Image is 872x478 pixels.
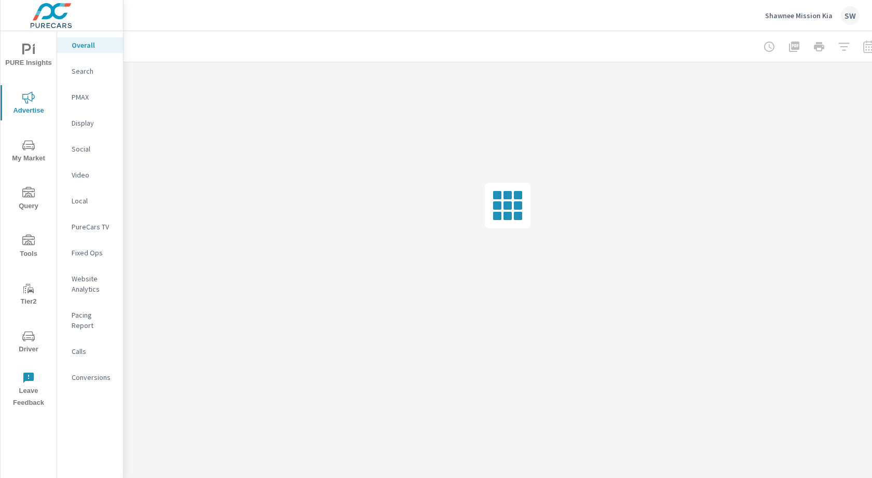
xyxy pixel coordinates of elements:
[4,139,53,165] span: My Market
[72,196,115,206] p: Local
[57,271,123,297] div: Website Analytics
[72,274,115,294] p: Website Analytics
[72,144,115,154] p: Social
[4,330,53,356] span: Driver
[57,219,123,235] div: PureCars TV
[72,170,115,180] p: Video
[72,346,115,357] p: Calls
[57,245,123,261] div: Fixed Ops
[57,167,123,183] div: Video
[1,31,57,413] div: nav menu
[72,310,115,331] p: Pacing Report
[72,372,115,383] p: Conversions
[4,372,53,409] span: Leave Feedback
[57,37,123,53] div: Overall
[57,63,123,79] div: Search
[72,222,115,232] p: PureCars TV
[57,141,123,157] div: Social
[72,118,115,128] p: Display
[4,235,53,260] span: Tools
[841,6,860,25] div: SW
[57,307,123,333] div: Pacing Report
[4,282,53,308] span: Tier2
[57,115,123,131] div: Display
[57,89,123,105] div: PMAX
[72,92,115,102] p: PMAX
[4,44,53,69] span: PURE Insights
[57,193,123,209] div: Local
[57,344,123,359] div: Calls
[4,91,53,117] span: Advertise
[72,248,115,258] p: Fixed Ops
[4,187,53,212] span: Query
[765,11,833,20] p: Shawnee Mission Kia
[72,66,115,76] p: Search
[72,40,115,50] p: Overall
[57,370,123,385] div: Conversions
